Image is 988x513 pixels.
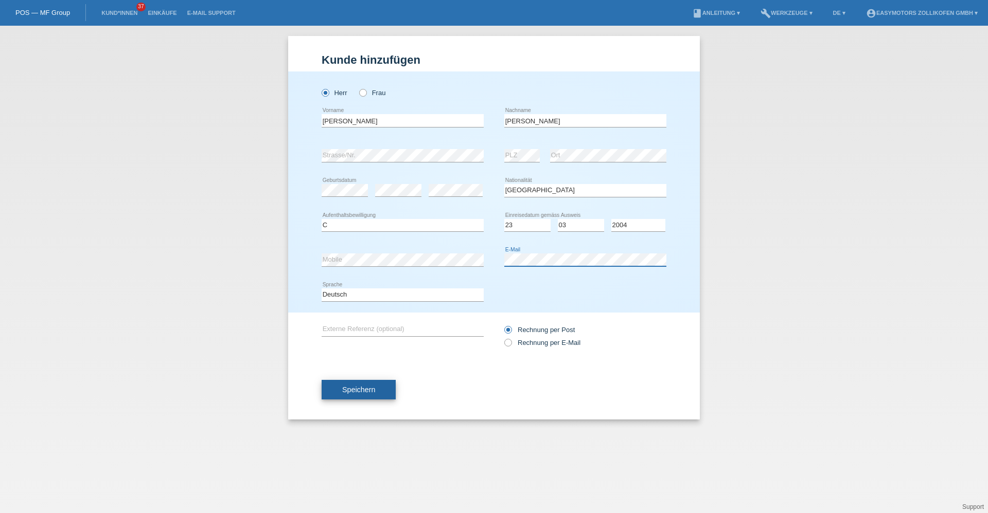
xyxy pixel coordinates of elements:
a: POS — MF Group [15,9,70,16]
i: account_circle [866,8,876,19]
a: Einkäufe [143,10,182,16]
label: Rechnung per E-Mail [504,339,580,346]
a: bookAnleitung ▾ [687,10,745,16]
button: Speichern [322,380,396,399]
a: buildWerkzeuge ▾ [755,10,818,16]
h1: Kunde hinzufügen [322,53,666,66]
i: book [692,8,702,19]
label: Rechnung per Post [504,326,575,334]
input: Rechnung per E-Mail [504,339,511,352]
a: Support [962,503,984,510]
input: Herr [322,89,328,96]
a: Kund*innen [96,10,143,16]
input: Frau [359,89,366,96]
input: Rechnung per Post [504,326,511,339]
i: build [761,8,771,19]
label: Frau [359,89,385,97]
span: 37 [136,3,146,11]
a: account_circleEasymotors Zollikofen GmbH ▾ [861,10,983,16]
a: E-Mail Support [182,10,241,16]
a: DE ▾ [828,10,851,16]
label: Herr [322,89,347,97]
span: Speichern [342,386,375,394]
